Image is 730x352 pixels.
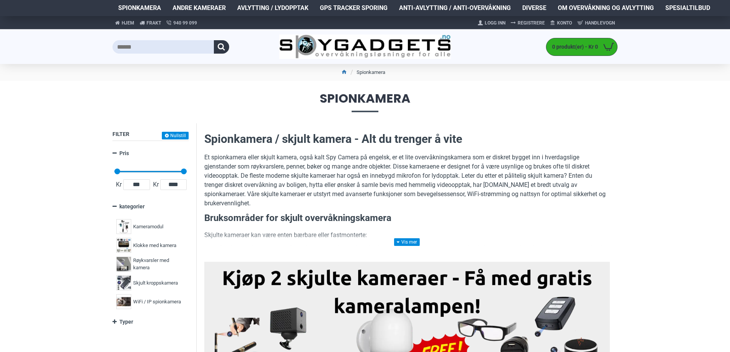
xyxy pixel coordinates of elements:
span: Kr [152,180,160,189]
span: Skjult kroppskamera [133,279,178,287]
span: Logg Inn [485,20,505,26]
span: GPS Tracker Sporing [320,3,388,13]
img: Kameramodul [116,219,131,234]
h3: Bruksområder for skjult overvåkningskamera [204,212,610,225]
span: Hjem [122,20,134,26]
img: Skjult kroppskamera [116,275,131,290]
a: Frakt [137,16,164,29]
span: Spionkamera [118,3,161,13]
a: Logg Inn [475,17,508,29]
h2: Spionkamera / skjult kamera - Alt du trenger å vite [204,131,610,147]
span: 0 produkt(er) - Kr 0 [546,43,600,51]
span: Kameramodul [133,223,163,231]
img: Klokke med kamera [116,238,131,253]
span: Avlytting / Lydopptak [237,3,308,13]
span: Diverse [522,3,546,13]
a: Pris [112,147,189,160]
span: Konto [557,20,572,26]
span: Kr [114,180,123,189]
strong: Bærbare spionkameraer: [220,244,289,252]
a: Typer [112,315,189,329]
span: Spesialtilbud [665,3,710,13]
p: Skjulte kameraer kan være enten bærbare eller fastmonterte: [204,231,610,240]
span: Om overvåkning og avlytting [558,3,654,13]
span: Klokke med kamera [133,242,176,249]
button: Nullstill [162,132,189,139]
a: Hjem [112,16,137,29]
a: kategorier [112,200,189,213]
span: Røykvarsler med kamera [133,257,183,272]
span: Handlevogn [585,20,615,26]
span: Registrere [518,20,545,26]
p: Et spionkamera eller skjult kamera, også kalt Spy Camera på engelsk, er et lite overvåkningskamer... [204,153,610,208]
span: Anti-avlytting / Anti-overvåkning [399,3,511,13]
a: Handlevogn [575,17,618,29]
img: Røykvarsler med kamera [116,257,131,272]
span: Filter [112,131,129,137]
span: 940 99 099 [173,20,197,26]
span: Frakt [147,20,161,26]
span: Andre kameraer [173,3,226,13]
img: WiFi / IP spionkamera [116,294,131,309]
a: Konto [547,17,575,29]
img: SpyGadgets.no [279,34,451,59]
a: 0 produkt(er) - Kr 0 [546,38,617,56]
a: Registrere [508,17,547,29]
li: Disse kan tas med overalt og brukes til skjult filming i situasjoner der diskresjon er nødvendig ... [220,244,610,262]
span: Spionkamera [112,92,618,112]
span: WiFi / IP spionkamera [133,298,181,306]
